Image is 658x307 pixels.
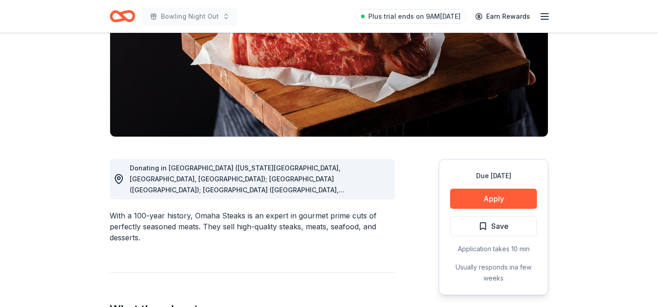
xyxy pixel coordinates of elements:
[110,5,135,27] a: Home
[356,9,466,24] a: Plus trial ends on 9AM[DATE]
[450,189,537,209] button: Apply
[110,210,395,243] div: With a 100-year history, Omaha Steaks is an expert in gourmet prime cuts of perfectly seasoned me...
[368,11,461,22] span: Plus trial ends on 9AM[DATE]
[450,170,537,181] div: Due [DATE]
[161,11,219,22] span: Bowling Night Out
[450,216,537,236] button: Save
[450,243,537,254] div: Application takes 10 min
[143,7,237,26] button: Bowling Night Out
[470,8,536,25] a: Earn Rewards
[450,262,537,284] div: Usually responds in a few weeks
[491,220,509,232] span: Save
